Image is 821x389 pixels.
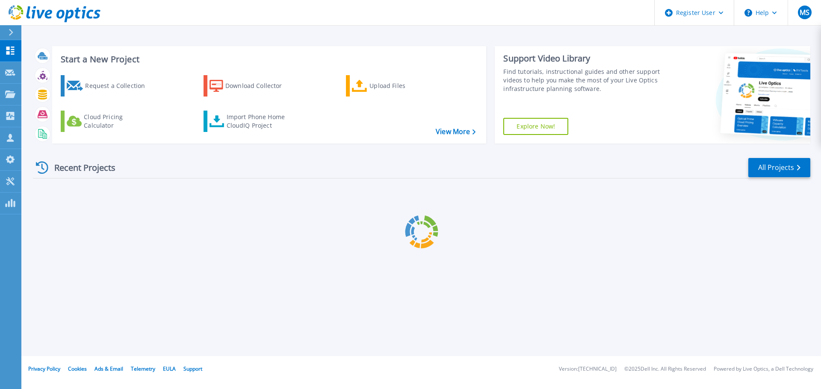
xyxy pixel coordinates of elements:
a: Cookies [68,365,87,372]
span: MS [800,9,809,16]
div: Find tutorials, instructional guides and other support videos to help you make the most of your L... [503,67,664,93]
li: Version: [TECHNICAL_ID] [559,366,617,372]
a: Cloud Pricing Calculator [61,111,156,132]
h3: Start a New Project [61,55,475,64]
a: Download Collector [204,75,299,97]
div: Download Collector [225,77,294,94]
a: Telemetry [131,365,155,372]
li: Powered by Live Optics, a Dell Technology [714,366,813,372]
div: Upload Files [369,77,438,94]
div: Support Video Library [503,53,664,64]
a: Request a Collection [61,75,156,97]
a: All Projects [748,158,810,177]
a: Privacy Policy [28,365,60,372]
li: © 2025 Dell Inc. All Rights Reserved [624,366,706,372]
a: Upload Files [346,75,441,97]
div: Cloud Pricing Calculator [84,113,152,130]
a: Explore Now! [503,118,568,135]
a: EULA [163,365,176,372]
div: Request a Collection [85,77,154,94]
div: Recent Projects [33,157,127,178]
div: Import Phone Home CloudIQ Project [227,113,293,130]
a: Support [183,365,202,372]
a: Ads & Email [95,365,123,372]
a: View More [436,128,475,136]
